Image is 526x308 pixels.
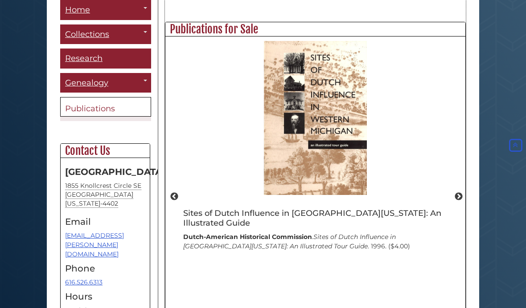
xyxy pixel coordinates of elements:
[60,97,151,117] a: Publications
[454,192,463,201] button: Next
[65,278,103,286] a: 616.526.6313
[60,73,151,93] a: Genealogy
[65,231,124,258] a: [EMAIL_ADDRESS][PERSON_NAME][DOMAIN_NAME]
[65,5,90,15] span: Home
[65,53,103,63] span: Research
[165,22,465,36] h2: Publications for Sale
[65,104,115,113] span: Publications
[170,192,179,201] button: Previous
[183,208,448,228] h3: Sites of Dutch Influence in [GEOGRAPHIC_DATA][US_STATE]: An Illustrated Guide
[183,233,312,241] strong: Dutch-American Historical Commission
[183,232,448,251] p: . . 1996. ($4.00)
[65,166,165,177] strong: [GEOGRAPHIC_DATA]
[65,263,145,273] h4: Phone
[264,41,367,195] img: Sites of Dutch Influence in Western Michigan: An Illustrated Guide by Dutch-American Historical C...
[507,141,524,149] a: Back to Top
[65,292,145,301] h4: Hours
[60,24,151,45] a: Collections
[65,29,109,39] span: Collections
[65,78,108,88] span: Genealogy
[65,217,145,227] h4: Email
[61,144,150,158] h2: Contact Us
[60,49,151,69] a: Research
